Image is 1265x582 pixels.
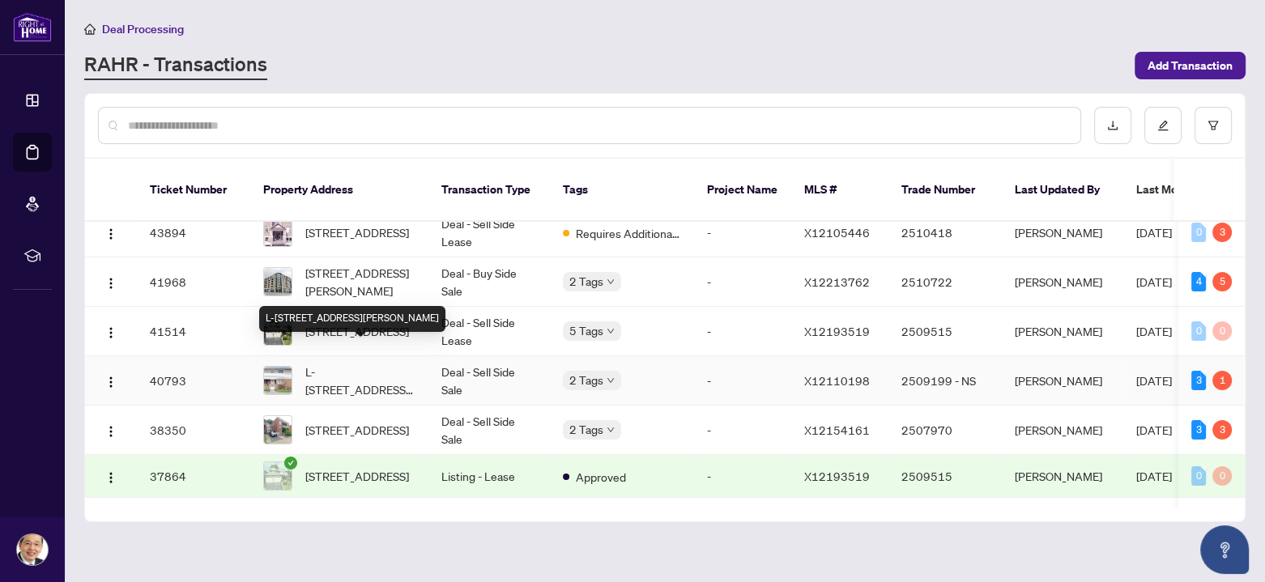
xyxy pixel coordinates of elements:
td: [PERSON_NAME] [1002,257,1123,307]
td: [PERSON_NAME] [1002,307,1123,356]
td: Deal - Buy Side Sale [428,257,550,307]
th: Ticket Number [137,159,250,222]
th: Transaction Type [428,159,550,222]
span: down [607,278,615,286]
div: 3 [1191,371,1206,390]
span: X12213762 [804,274,870,289]
td: 43894 [137,208,250,257]
span: [STREET_ADDRESS] [305,467,409,485]
img: thumbnail-img [264,367,292,394]
span: Deal Processing [102,22,184,36]
span: 5 Tags [569,321,603,340]
span: [DATE] [1136,324,1172,338]
span: X12193519 [804,324,870,338]
div: 1 [1212,371,1232,390]
td: 2510722 [888,257,1002,307]
th: Trade Number [888,159,1002,222]
span: X12154161 [804,423,870,437]
td: - [694,406,791,455]
img: Logo [104,425,117,438]
span: 2 Tags [569,272,603,291]
td: [PERSON_NAME] [1002,356,1123,406]
img: thumbnail-img [264,268,292,295]
td: 2510418 [888,208,1002,257]
span: X12105446 [804,225,870,240]
span: Add Transaction [1148,53,1233,79]
span: [DATE] [1136,225,1172,240]
td: 41514 [137,307,250,356]
div: 3 [1212,420,1232,440]
td: Deal - Sell Side Sale [428,356,550,406]
div: 0 [1212,466,1232,486]
span: X12193519 [804,469,870,483]
span: down [607,426,615,434]
td: Listing - Lease [428,455,550,498]
th: Property Address [250,159,428,222]
button: edit [1144,107,1182,144]
span: 2 Tags [569,420,603,439]
td: - [694,307,791,356]
span: [DATE] [1136,469,1172,483]
button: Logo [98,318,124,344]
span: filter [1207,120,1219,131]
span: [STREET_ADDRESS] [305,223,409,241]
button: Logo [98,417,124,443]
span: edit [1157,120,1169,131]
span: [DATE] [1136,274,1172,289]
span: X12110198 [804,373,870,388]
div: 3 [1212,223,1232,242]
td: 40793 [137,356,250,406]
span: home [84,23,96,35]
th: Last Updated By [1002,159,1123,222]
img: thumbnail-img [264,462,292,490]
div: 5 [1212,272,1232,291]
div: 3 [1191,420,1206,440]
button: Logo [98,219,124,245]
button: Logo [98,367,124,393]
td: 2509515 [888,455,1002,498]
button: Open asap [1200,525,1249,574]
td: 41968 [137,257,250,307]
div: 0 [1191,466,1206,486]
div: L-[STREET_ADDRESS][PERSON_NAME] [259,306,445,332]
a: RAHR - Transactions [84,51,267,80]
td: Deal - Sell Side Sale [428,406,550,455]
img: logo [13,12,52,42]
img: Logo [104,277,117,290]
td: - [694,455,791,498]
button: Add Transaction [1135,52,1246,79]
span: download [1107,120,1118,131]
img: Logo [104,376,117,389]
button: filter [1195,107,1232,144]
span: down [607,327,615,335]
span: 2 Tags [569,371,603,389]
th: Tags [550,159,694,222]
img: Logo [104,471,117,484]
button: download [1094,107,1131,144]
span: [DATE] [1136,423,1172,437]
span: [DATE] [1136,373,1172,388]
th: MLS # [791,159,888,222]
span: Requires Additional Docs [576,224,681,242]
img: thumbnail-img [264,219,292,246]
button: Logo [98,269,124,295]
td: 2507970 [888,406,1002,455]
td: [PERSON_NAME] [1002,406,1123,455]
td: [PERSON_NAME] [1002,208,1123,257]
div: 0 [1212,321,1232,341]
div: 0 [1191,223,1206,242]
td: Deal - Sell Side Lease [428,307,550,356]
td: 37864 [137,455,250,498]
div: 4 [1191,272,1206,291]
td: 2509515 [888,307,1002,356]
td: - [694,356,791,406]
td: 38350 [137,406,250,455]
td: [PERSON_NAME] [1002,455,1123,498]
td: - [694,257,791,307]
img: thumbnail-img [264,416,292,444]
span: [STREET_ADDRESS] [305,421,409,439]
span: L-[STREET_ADDRESS][PERSON_NAME] [305,363,415,398]
td: Deal - Sell Side Lease [428,208,550,257]
th: Project Name [694,159,791,222]
span: [STREET_ADDRESS][PERSON_NAME] [305,264,415,299]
